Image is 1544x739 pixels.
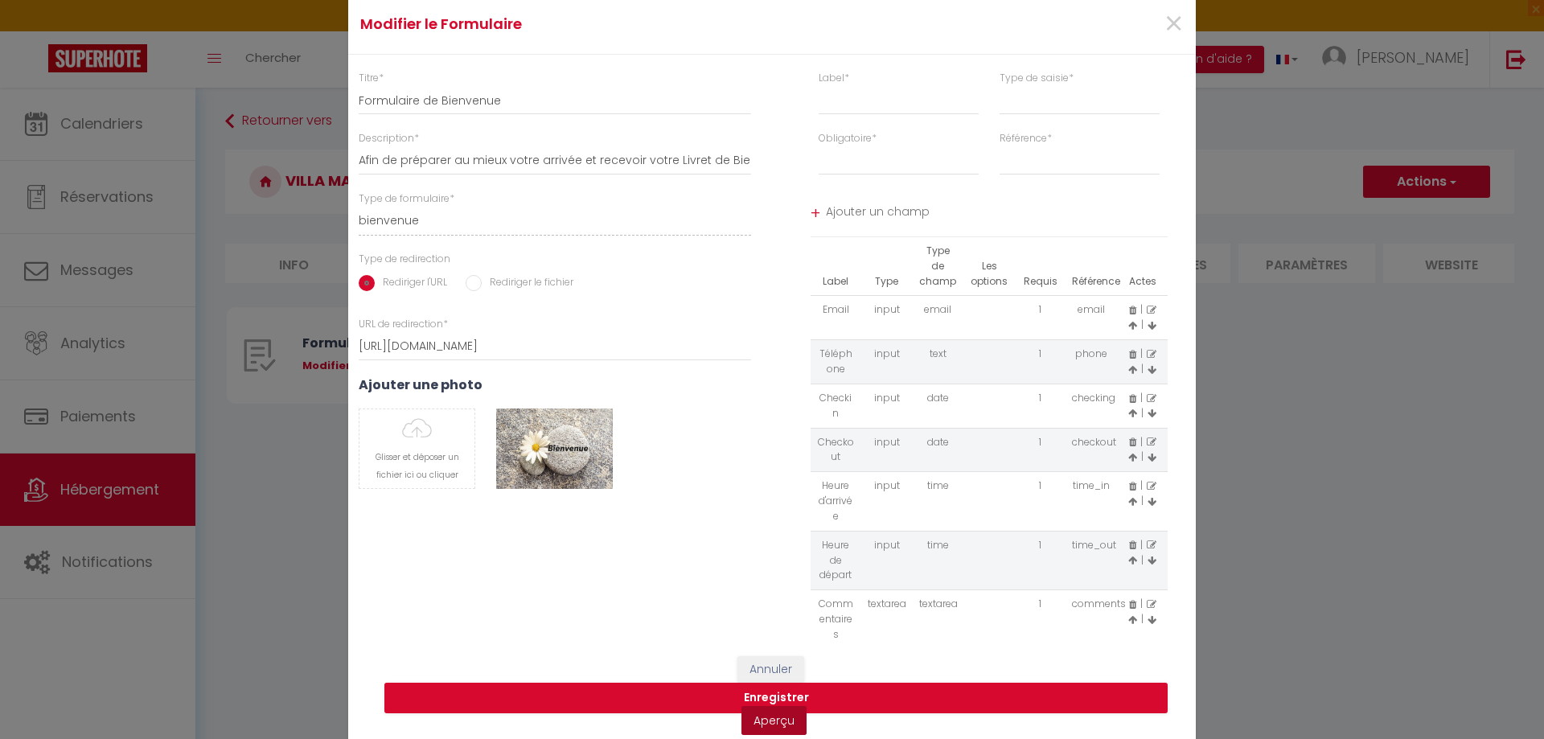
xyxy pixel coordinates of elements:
[1140,538,1143,552] span: |
[1015,384,1066,428] td: 1
[913,428,964,472] td: date
[360,13,902,35] h4: Modifier le Formulaire
[913,340,964,384] td: text
[861,472,913,532] td: input
[826,199,1168,228] span: Ajouter un champ
[913,237,964,296] th: Type de champ
[1141,612,1144,626] span: |
[811,296,862,340] td: Email
[359,191,454,207] label: Type de formulaire
[737,656,804,684] button: Annuler
[819,71,849,86] label: Label
[861,531,913,590] td: input
[1000,131,1052,146] label: Référence
[1066,590,1117,650] td: comments
[1141,450,1144,463] span: |
[375,275,447,293] label: Rediriger l'URL
[1140,597,1143,610] span: |
[1140,302,1143,316] span: |
[811,590,862,650] td: Commentaires
[1141,362,1144,376] span: |
[1066,428,1117,472] td: checkout
[811,531,862,590] td: Heure de départ
[913,296,964,340] td: email
[819,131,877,146] label: Obligatoire
[1141,406,1144,420] span: |
[963,237,1015,296] th: Les options
[1141,318,1144,331] span: |
[913,384,964,428] td: date
[1140,435,1143,449] span: |
[1066,296,1117,340] td: email
[1066,340,1117,384] td: phone
[1140,391,1143,404] span: |
[861,296,913,340] td: input
[811,340,862,384] td: Téléphone
[1066,531,1117,590] td: time_out
[811,428,862,472] td: Checkout
[861,340,913,384] td: input
[741,706,807,735] a: Aperçu
[1140,478,1143,492] span: |
[1164,7,1184,42] button: Close
[811,472,862,532] td: Heure d'arrivée
[1066,384,1117,428] td: checking
[913,590,964,650] td: textarea
[1141,494,1144,507] span: |
[861,590,913,650] td: textarea
[359,71,384,86] label: Titre
[811,237,862,296] th: Label
[1000,71,1074,86] label: Type de saisie
[1140,347,1143,360] span: |
[359,252,450,267] label: Type de redirection
[359,377,751,392] h3: Ajouter une photo
[811,384,862,428] td: Checkin
[913,472,964,532] td: time
[1015,590,1066,650] td: 1
[384,683,1168,713] button: Enregistrer
[913,531,964,590] td: time
[1141,553,1144,567] span: |
[1066,472,1117,532] td: time_in
[811,201,820,226] div: +
[861,428,913,472] td: input
[1015,472,1066,532] td: 1
[861,237,913,296] th: Type
[1015,340,1066,384] td: 1
[359,131,419,146] label: Description
[1117,237,1168,296] th: Actes
[1015,531,1066,590] td: 1
[1066,237,1117,296] th: Référence
[482,275,573,293] label: Rediriger le fichier
[861,384,913,428] td: input
[1015,296,1066,340] td: 1
[359,317,448,332] label: URL de redirection
[1015,237,1066,296] th: Requis
[1015,428,1066,472] td: 1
